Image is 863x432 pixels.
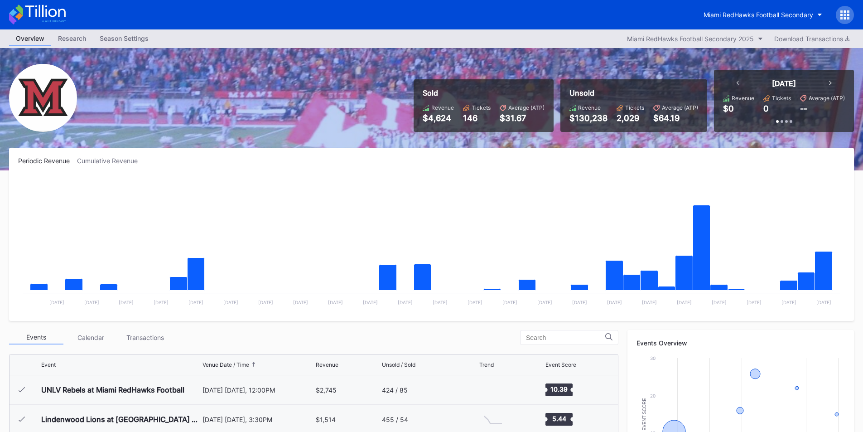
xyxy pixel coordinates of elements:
div: Tickets [472,104,491,111]
text: 10.39 [550,385,568,393]
text: [DATE] [154,300,169,305]
text: [DATE] [293,300,308,305]
div: Periodic Revenue [18,157,77,165]
text: [DATE] [223,300,238,305]
text: [DATE] [363,300,378,305]
text: [DATE] [607,300,622,305]
button: Download Transactions [770,33,854,45]
div: [DATE] [772,79,796,88]
text: [DATE] [712,300,727,305]
div: Average (ATP) [809,95,845,102]
div: Venue Date / Time [202,361,249,368]
div: Transactions [118,330,172,345]
text: 30 [650,355,656,361]
input: Search [526,334,605,341]
div: Research [51,32,93,45]
div: Season Settings [93,32,155,45]
div: 455 / 54 [382,416,408,423]
div: Event Score [545,361,576,368]
div: Tickets [772,95,791,102]
div: Calendar [63,330,118,345]
div: $4,624 [423,113,454,123]
text: [DATE] [468,300,482,305]
text: [DATE] [747,300,762,305]
div: -- [800,104,807,113]
div: Miami RedHawks Football Secondary [704,11,813,19]
button: Miami RedHawks Football Secondary [697,6,829,23]
div: [DATE] [DATE], 3:30PM [202,416,314,423]
div: Miami RedHawks Football Secondary 2025 [627,35,754,43]
div: Download Transactions [774,35,849,43]
text: 5.44 [552,415,566,422]
div: Event [41,361,56,368]
div: Events Overview [636,339,845,347]
div: Revenue [316,361,338,368]
text: 20 [650,393,656,398]
div: Tickets [625,104,644,111]
div: Unsold / Sold [382,361,415,368]
svg: Chart title [479,408,506,431]
a: Overview [9,32,51,46]
text: [DATE] [258,300,273,305]
svg: Chart title [479,379,506,401]
text: [DATE] [188,300,203,305]
text: [DATE] [433,300,448,305]
div: $2,745 [316,386,337,394]
button: Miami RedHawks Football Secondary 2025 [622,33,767,45]
div: $130,238 [569,113,607,123]
text: [DATE] [572,300,587,305]
a: Season Settings [93,32,155,46]
text: [DATE] [328,300,343,305]
div: Cumulative Revenue [77,157,145,165]
div: 0 [763,104,769,113]
text: [DATE] [816,300,831,305]
div: Average (ATP) [508,104,545,111]
text: [DATE] [398,300,413,305]
svg: Chart title [18,176,845,312]
text: [DATE] [677,300,692,305]
div: $0 [723,104,734,113]
div: 146 [463,113,491,123]
a: Research [51,32,93,46]
div: Revenue [732,95,754,102]
div: Events [9,330,63,345]
text: [DATE] [119,300,134,305]
text: [DATE] [49,300,64,305]
div: Lindenwood Lions at [GEOGRAPHIC_DATA] RedHawks Football [41,415,200,424]
div: Trend [479,361,494,368]
div: UNLV Rebels at Miami RedHawks Football [41,385,184,394]
text: [DATE] [642,300,657,305]
img: Miami_RedHawks_Football_Secondary.png [9,64,77,132]
div: $31.67 [500,113,545,123]
text: [DATE] [781,300,796,305]
div: $64.19 [653,113,698,123]
div: $1,514 [316,416,336,423]
div: [DATE] [DATE], 12:00PM [202,386,314,394]
div: Revenue [431,104,454,111]
text: [DATE] [84,300,99,305]
div: Sold [423,88,545,97]
div: Revenue [578,104,601,111]
div: Unsold [569,88,698,97]
div: 2,029 [617,113,644,123]
text: [DATE] [537,300,552,305]
text: Event Score [642,398,647,431]
div: Average (ATP) [662,104,698,111]
div: 424 / 85 [382,386,408,394]
text: [DATE] [502,300,517,305]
